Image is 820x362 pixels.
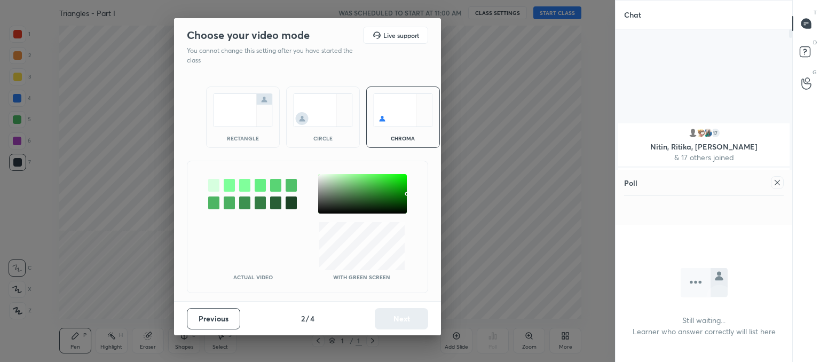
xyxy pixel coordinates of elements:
p: D [813,38,817,46]
img: 3 [695,128,706,138]
div: rectangle [222,136,264,141]
img: circleScreenIcon.acc0effb.svg [293,93,353,127]
h4: Poll [624,177,637,188]
h5: Live support [383,32,419,38]
h4: 4 [310,313,314,324]
p: Nitin, Ritika, [PERSON_NAME] [625,143,783,151]
div: grid [616,121,792,281]
p: Chat [616,1,650,29]
p: T [814,9,817,17]
div: circle [302,136,344,141]
img: default.png [688,128,698,138]
h4: Still waiting... Learner who answer correctly will list here [633,314,776,337]
p: G [813,68,817,76]
img: 11977f2bb177473bb9cf5c3cdd141372.jpg [703,128,713,138]
img: chromaScreenIcon.c19ab0a0.svg [373,93,433,127]
h2: Choose your video mode [187,28,310,42]
div: chroma [382,136,424,141]
h4: / [306,313,309,324]
p: Actual Video [233,274,273,280]
p: You cannot change this setting after you have started the class [187,46,360,65]
h4: 2 [301,313,305,324]
p: With green screen [333,274,390,280]
img: normalScreenIcon.ae25ed63.svg [213,93,273,127]
button: Previous [187,308,240,329]
div: 17 [710,128,721,138]
p: & 17 others joined [625,153,783,162]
